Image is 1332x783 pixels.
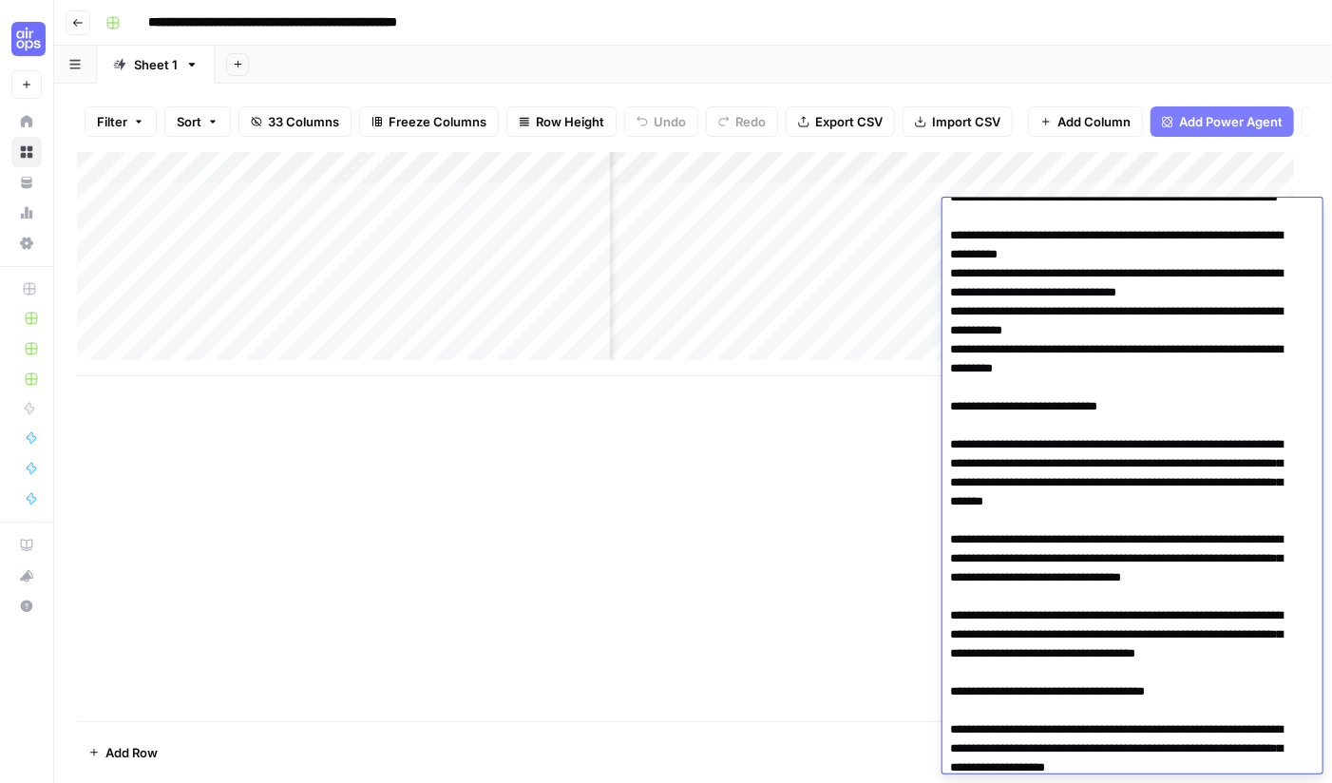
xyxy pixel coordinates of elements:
button: Sort [164,106,231,137]
a: Settings [11,228,42,258]
span: Import CSV [932,112,1000,131]
button: Add Column [1028,106,1143,137]
button: Redo [706,106,778,137]
span: Row Height [536,112,604,131]
button: Add Power Agent [1151,106,1294,137]
span: Add Column [1057,112,1131,131]
span: Redo [735,112,766,131]
span: Filter [97,112,127,131]
button: Import CSV [903,106,1013,137]
button: Export CSV [786,106,895,137]
a: AirOps Academy [11,530,42,561]
button: Row Height [506,106,617,137]
button: Undo [624,106,698,137]
button: Freeze Columns [359,106,499,137]
img: Cohort 4 Logo [11,22,46,56]
button: 33 Columns [238,106,352,137]
div: What's new? [12,562,41,590]
div: Sheet 1 [134,55,178,74]
span: Sort [177,112,201,131]
span: Add Row [105,743,158,762]
a: Usage [11,198,42,228]
a: Your Data [11,167,42,198]
span: Export CSV [815,112,883,131]
span: 33 Columns [268,112,339,131]
span: Undo [654,112,686,131]
button: What's new? [11,561,42,591]
button: Workspace: Cohort 4 [11,15,42,63]
button: Help + Support [11,591,42,621]
button: Filter [85,106,157,137]
span: Freeze Columns [389,112,486,131]
a: Home [11,106,42,137]
a: Sheet 1 [97,46,215,84]
button: Add Row [77,737,169,768]
a: Browse [11,137,42,167]
span: Add Power Agent [1179,112,1283,131]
